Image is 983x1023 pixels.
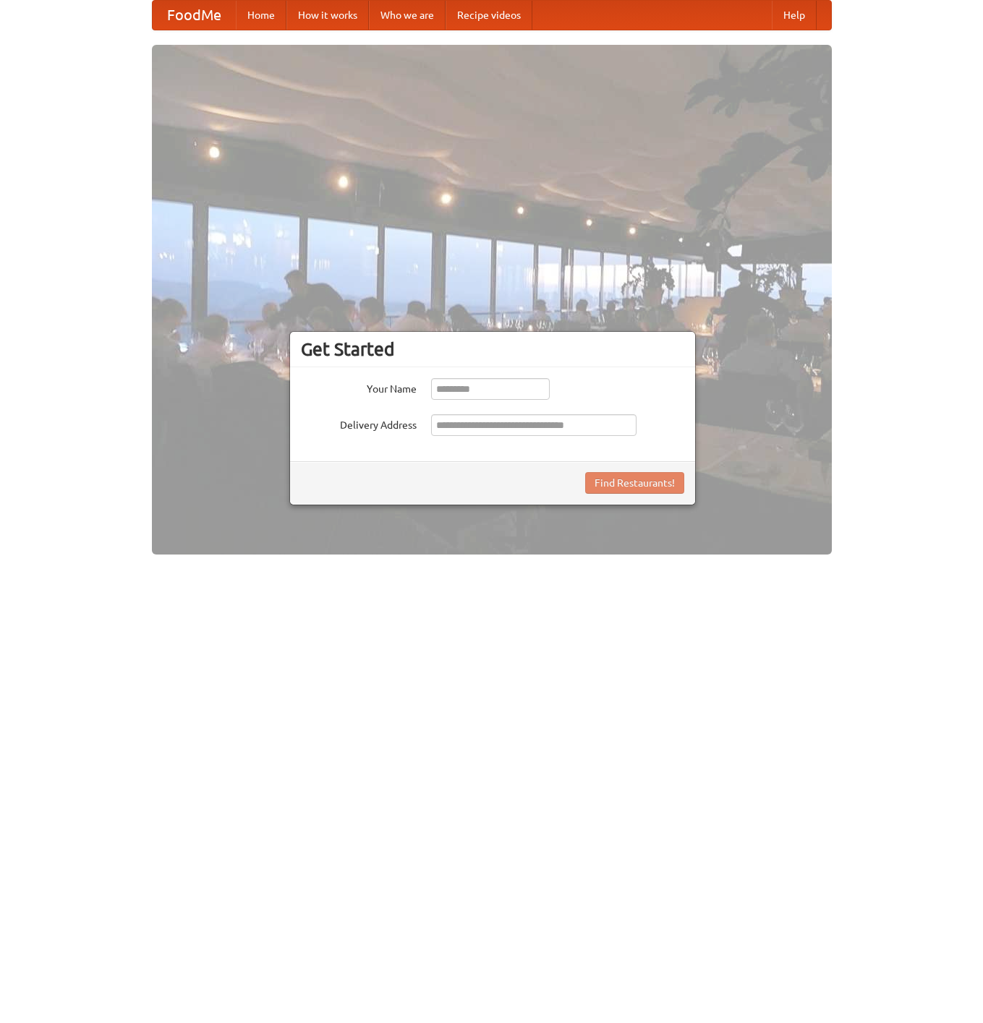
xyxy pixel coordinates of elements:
[301,378,417,396] label: Your Name
[301,338,684,360] h3: Get Started
[236,1,286,30] a: Home
[301,414,417,432] label: Delivery Address
[286,1,369,30] a: How it works
[585,472,684,494] button: Find Restaurants!
[772,1,817,30] a: Help
[369,1,446,30] a: Who we are
[153,1,236,30] a: FoodMe
[446,1,532,30] a: Recipe videos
